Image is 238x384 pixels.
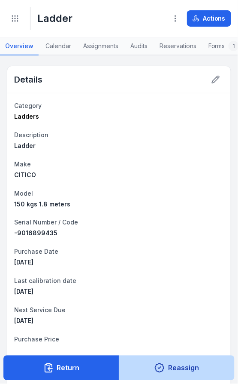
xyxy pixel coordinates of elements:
span: [DATE] [14,259,33,266]
span: Model [14,190,33,197]
span: Make [14,160,31,168]
button: Toggle navigation [7,10,23,27]
time: 21/11/2024, 11:00:00 am [14,259,33,266]
span: Purchase Date [14,248,58,255]
a: Reservations [154,37,202,55]
a: Calendar [40,37,76,55]
span: Serial Number / Code [14,219,78,226]
span: Ladders [14,113,39,120]
a: Audits [125,37,153,55]
time: 25/12/2025, 11:00:00 am [14,317,33,325]
h1: Ladder [37,12,72,25]
span: Category [14,102,42,109]
span: 150 kgs 1.8 meters [14,200,70,208]
button: Actions [187,10,231,27]
span: [DATE] [14,288,33,295]
span: Purchase Price [14,336,59,343]
h2: Details [14,74,42,86]
a: Assignments [78,37,124,55]
span: Ladder [14,142,36,149]
button: Return [3,356,119,381]
span: [DATE] [14,317,33,325]
span: -9016899435 [14,230,57,237]
time: 25/01/2025, 11:00:00 am [14,288,33,295]
span: CITICO [14,171,36,178]
span: Description [14,131,48,138]
button: Reassign [119,356,235,381]
span: Last calibration date [14,277,76,285]
span: Next Service Due [14,307,66,314]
